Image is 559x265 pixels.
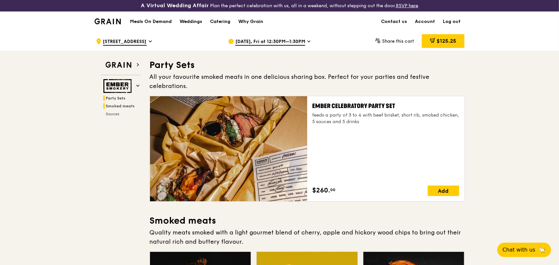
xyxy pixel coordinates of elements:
div: Weddings [180,12,202,32]
span: Party Sets [106,96,126,100]
span: 🦙 [538,246,546,254]
div: All your favourite smoked meats in one delicious sharing box. Perfect for your parties and festiv... [150,72,465,91]
span: Smoked meats [106,104,135,108]
h1: Meals On Demand [130,18,172,25]
h3: A Virtual Wedding Affair [141,2,209,9]
span: Chat with us [503,246,535,254]
span: $125.25 [437,38,456,44]
div: Add [428,186,459,196]
a: Log out [439,12,465,32]
a: Weddings [176,12,206,32]
a: Account [411,12,439,32]
div: Why Grain [238,12,263,32]
h3: Party Sets [150,59,465,71]
a: RSVP here [396,3,418,9]
a: GrainGrain [95,11,121,31]
img: Grain web logo [103,59,134,71]
img: Grain [95,18,121,24]
img: Ember Smokery web logo [103,79,134,93]
a: Catering [206,12,234,32]
span: [DATE], Fri at 12:30PM–1:30PM [235,38,305,46]
span: [STREET_ADDRESS] [103,38,147,46]
h3: Smoked meats [150,215,465,227]
span: Sauces [106,112,119,116]
span: Share this cart [382,38,414,44]
span: 00 [331,187,336,192]
span: $260. [312,186,331,195]
div: Quality meats smoked with a light gourmet blend of cherry, apple and hickory wood chips to bring ... [150,228,465,246]
div: Catering [210,12,230,32]
div: Plan the perfect celebration with us, all in a weekend, without stepping out the door. [93,2,466,9]
a: Contact us [377,12,411,32]
a: Why Grain [234,12,267,32]
div: Ember Celebratory Party Set [312,101,459,111]
div: feeds a party of 3 to 4 with beef brisket, short rib, smoked chicken, 5 sauces and 5 drinks [312,112,459,125]
button: Chat with us🦙 [497,243,551,257]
